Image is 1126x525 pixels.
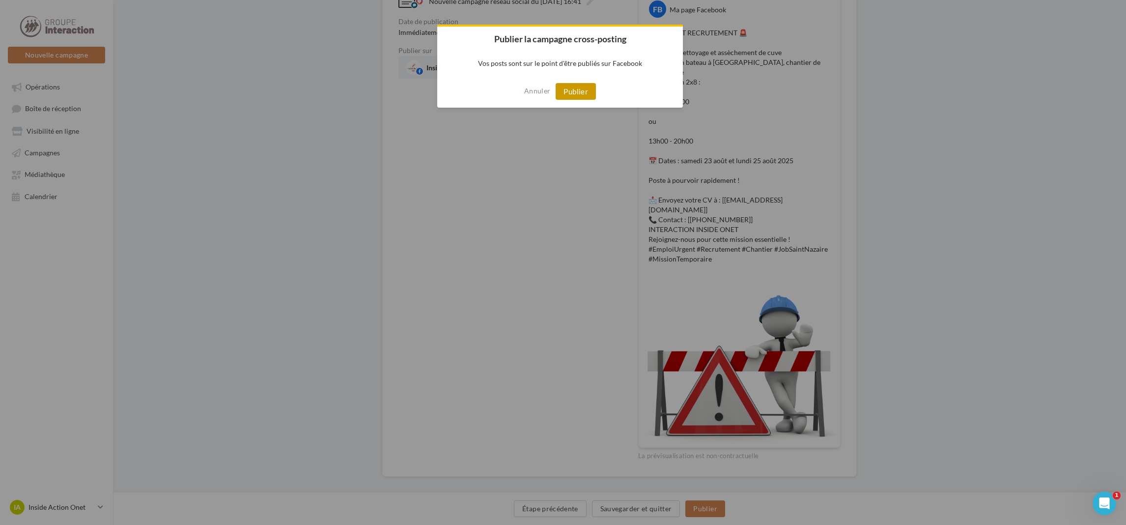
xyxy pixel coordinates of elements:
button: Annuler [524,83,550,99]
p: Vos posts sont sur le point d'être publiés sur Facebook [437,51,683,75]
span: 1 [1113,492,1121,499]
button: Publier [556,83,596,100]
h2: Publier la campagne cross-posting [437,27,683,51]
iframe: Intercom live chat [1093,492,1116,515]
